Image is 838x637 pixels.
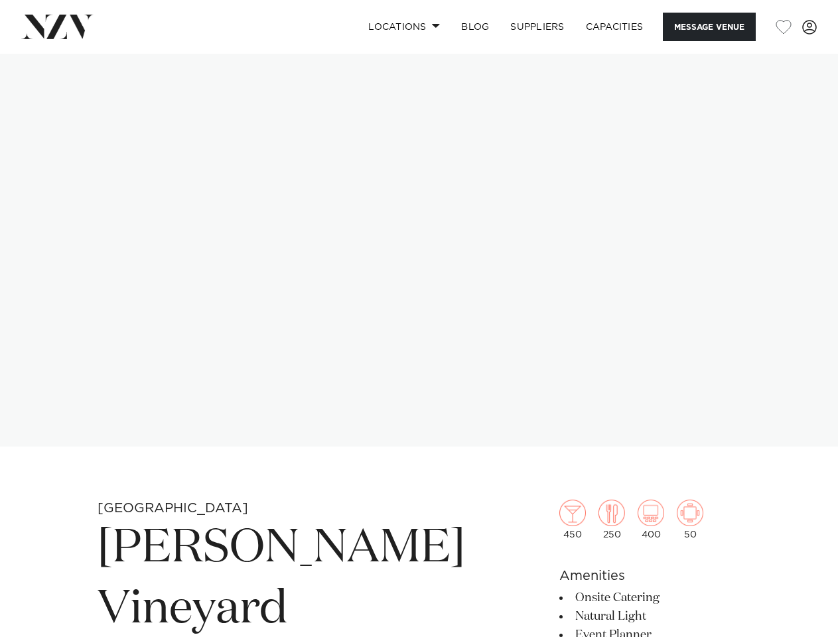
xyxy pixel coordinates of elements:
[663,13,756,41] button: Message Venue
[21,15,94,38] img: nzv-logo.png
[98,502,248,515] small: [GEOGRAPHIC_DATA]
[575,13,654,41] a: Capacities
[598,500,625,539] div: 250
[451,13,500,41] a: BLOG
[559,566,740,586] h6: Amenities
[559,607,740,626] li: Natural Light
[559,589,740,607] li: Onsite Catering
[559,500,586,526] img: cocktail.png
[500,13,575,41] a: SUPPLIERS
[598,500,625,526] img: dining.png
[677,500,703,539] div: 50
[358,13,451,41] a: Locations
[638,500,664,539] div: 400
[638,500,664,526] img: theatre.png
[677,500,703,526] img: meeting.png
[559,500,586,539] div: 450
